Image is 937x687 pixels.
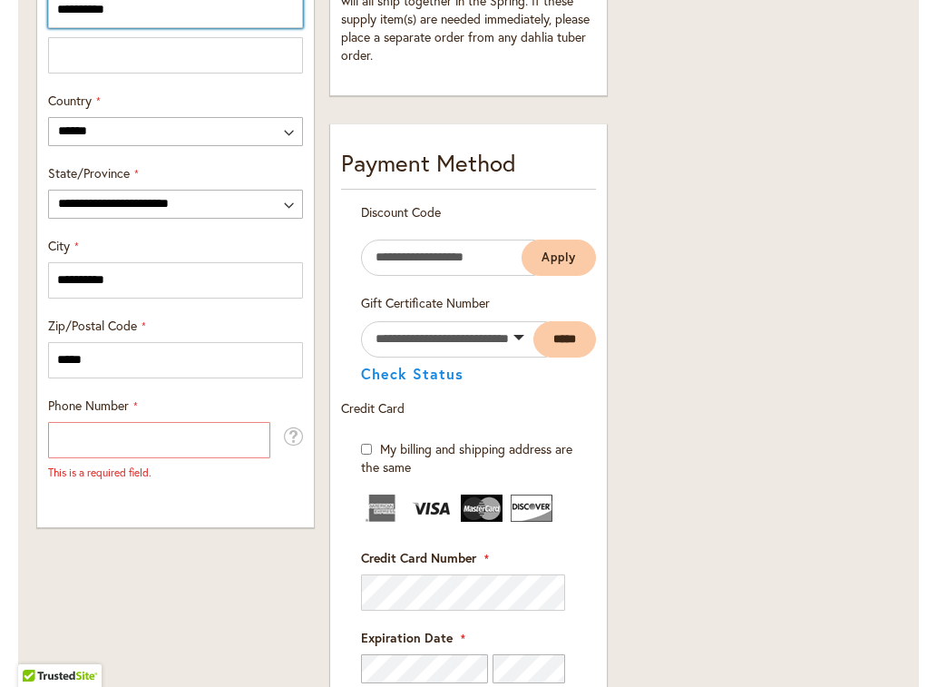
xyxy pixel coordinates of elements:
[361,495,403,522] img: American Express
[542,250,576,265] span: Apply
[48,164,130,182] span: State/Province
[361,203,441,221] span: Discount Code
[48,317,137,334] span: Zip/Postal Code
[361,440,572,476] span: My billing and shipping address are the same
[411,495,453,522] img: Visa
[361,294,490,311] span: Gift Certificate Number
[48,237,70,254] span: City
[341,146,596,190] div: Payment Method
[14,623,64,673] iframe: Launch Accessibility Center
[461,495,503,522] img: MasterCard
[522,240,596,276] button: Apply
[361,549,476,566] span: Credit Card Number
[48,466,151,479] span: This is a required field.
[48,92,92,109] span: Country
[511,495,552,522] img: Discover
[361,367,464,381] button: Check Status
[341,399,405,417] span: Credit Card
[361,629,453,646] span: Expiration Date
[48,397,129,414] span: Phone Number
